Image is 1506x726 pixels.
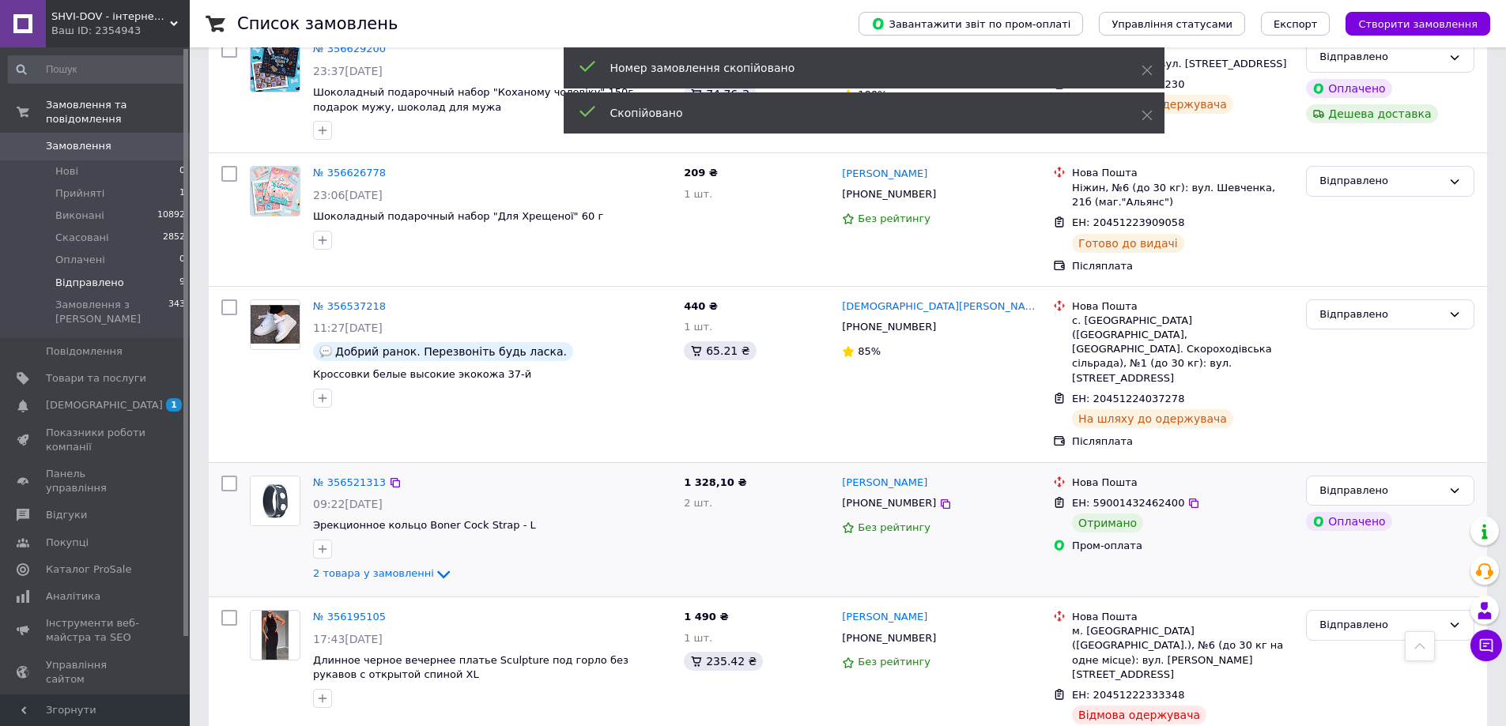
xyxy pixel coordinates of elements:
div: Нова Пошта [1072,476,1293,490]
span: Показники роботи компанії [46,426,146,454]
a: Шоколадный подарочный набор "Коханому чоловіку" 150г - подарок мужу, шоколад для мужа [313,86,640,113]
span: 11:27[DATE] [313,322,383,334]
span: Завантажити звіт по пром-оплаті [871,17,1070,31]
span: ЕН: 20451223909058 [1072,216,1184,228]
a: Фото товару [250,610,300,660]
div: Скопійовано [610,105,1102,121]
img: Фото товару [262,611,289,660]
div: с. [GEOGRAPHIC_DATA] ([GEOGRAPHIC_DATA], [GEOGRAPHIC_DATA]. Скороходівська сільрада), №1 (до 30 к... [1072,314,1293,386]
div: Відправлено [1319,173,1442,190]
span: Відгуки [46,508,87,522]
h1: Список замовлень [237,14,398,33]
a: Эрекционное кольцо Boner Cock Strap - L [313,519,536,531]
div: Післяплата [1072,259,1293,273]
span: Панель управління [46,467,146,495]
span: ЕН: 20451224037278 [1072,393,1184,404]
span: 209 ₴ [684,167,718,179]
span: [PHONE_NUMBER] [842,188,936,200]
span: 17:43[DATE] [313,633,383,645]
span: Відправлено [55,276,124,290]
span: 1 490 ₴ [684,611,728,623]
div: Нова Пошта [1072,610,1293,624]
div: Дешева доставка [1306,104,1437,123]
span: Каталог ProSale [46,562,131,577]
div: Пром-оплата [1072,120,1293,134]
span: 0 [179,164,185,179]
span: Покупці [46,536,89,550]
span: Товари та послуги [46,371,146,386]
span: Прийняті [55,186,104,201]
div: Ніжин, №6 (до 30 кг): вул. Шевченка, 21б (маг."Альянс") [1072,181,1293,209]
span: [PHONE_NUMBER] [842,321,936,333]
a: Створити замовлення [1330,17,1490,29]
img: :speech_balloon: [319,345,332,358]
span: Без рейтингу [858,213,930,224]
img: Фото товару [251,476,300,525]
div: 235.42 ₴ [684,652,763,671]
div: Оплачено [1306,79,1391,98]
button: Створити замовлення [1346,12,1490,36]
span: 1 [166,398,182,412]
span: 1 шт. [684,632,712,644]
img: Фото товару [251,305,300,344]
a: Фото товару [250,166,300,216]
span: [DEMOGRAPHIC_DATA] [46,398,163,412]
span: 85% [858,345,881,357]
div: Відправлено [1319,307,1442,323]
div: Післяплата [1072,434,1293,449]
div: Отримано [1072,513,1143,532]
button: Чат з покупцем [1470,630,1502,661]
button: Завантажити звіт по пром-оплаті [859,12,1083,36]
span: Замовлення та повідомлення [46,98,190,126]
span: 2852 [163,231,185,245]
img: Фото товару [251,43,300,92]
span: Оплачені [55,253,105,267]
a: [PERSON_NAME] [842,610,927,625]
span: 09:22[DATE] [313,498,383,510]
span: 1 328,10 ₴ [684,476,746,488]
span: Нові [55,164,78,179]
a: [PERSON_NAME] [842,476,927,491]
span: Експорт [1274,18,1318,30]
span: 440 ₴ [684,300,718,312]
button: Експорт [1261,12,1330,36]
span: Замовлення з [PERSON_NAME] [55,298,168,326]
div: Оплачено [1306,512,1391,531]
span: 9 [179,276,185,290]
div: Готово до видачі [1072,234,1184,253]
a: Фото товару [250,476,300,526]
a: Кроссовки белые высокие экокожа 37-й [313,368,531,380]
div: Відправлено [1319,49,1442,66]
input: Пошук [8,55,187,84]
span: Управління статусами [1112,18,1232,30]
span: Інструменти веб-майстра та SEO [46,616,146,645]
div: Номер замовлення скопійовано [610,60,1102,76]
div: с. Драгово, №1: вул. [STREET_ADDRESS] [1072,57,1293,71]
a: № 356626778 [313,167,386,179]
span: 1 шт. [684,188,712,200]
span: Створити замовлення [1358,18,1478,30]
span: Повідомлення [46,344,123,359]
div: Пром-оплата [1072,539,1293,553]
span: Без рейтингу [858,521,930,533]
span: Управління сайтом [46,658,146,687]
span: SHVI-DOV - інтернет-магазин якісних товарів [51,9,170,24]
div: Відправлено [1319,617,1442,634]
span: 2 шт. [684,497,712,509]
a: Фото товару [250,42,300,92]
span: Аналітика [46,589,100,604]
div: Нова Пошта [1072,299,1293,314]
span: 343 [168,298,185,326]
a: Шоколадный подарочный набор "Для Хрещеної" 60 г [313,210,603,222]
div: На шляху до одержувача [1072,409,1233,428]
a: Длинное черное вечернее платье Sculpture под горло без рукавов с открытой спиной XL [313,654,628,681]
div: м. [GEOGRAPHIC_DATA] ([GEOGRAPHIC_DATA].), №6 (до 30 кг на одне місце): вул. [PERSON_NAME][STREET... [1072,624,1293,682]
a: 2 товара у замовленні [313,567,453,579]
div: Відправлено [1319,483,1442,499]
span: 0 [179,253,185,267]
div: Відмова одержувача [1072,705,1206,724]
span: 10892 [157,209,185,223]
